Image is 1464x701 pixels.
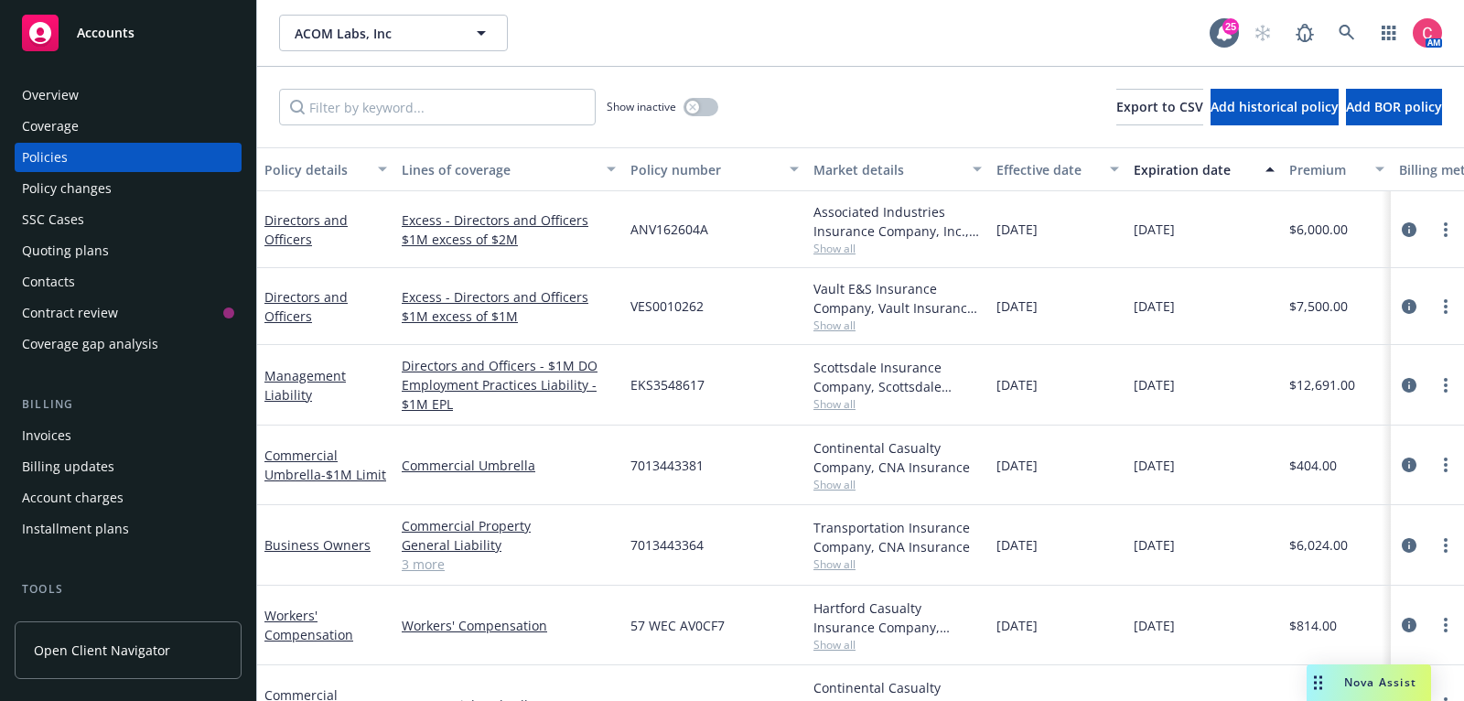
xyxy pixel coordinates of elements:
span: $814.00 [1289,616,1337,635]
span: Export to CSV [1116,98,1203,115]
img: photo [1413,18,1442,48]
a: more [1435,296,1457,318]
div: Invoices [22,421,71,450]
button: ACOM Labs, Inc [279,15,508,51]
div: Policy details [264,160,367,179]
span: [DATE] [1134,297,1175,316]
a: Commercial Umbrella [402,456,616,475]
a: circleInformation [1398,454,1420,476]
span: [DATE] [1134,375,1175,394]
a: Overview [15,81,242,110]
div: Expiration date [1134,160,1254,179]
span: EKS3548617 [630,375,705,394]
button: Lines of coverage [394,147,623,191]
span: - $1M Limit [321,466,386,483]
a: Quoting plans [15,236,242,265]
a: Excess - Directors and Officers $1M excess of $2M [402,210,616,249]
a: Business Owners [264,536,371,554]
a: Workers' Compensation [402,616,616,635]
span: Add BOR policy [1346,98,1442,115]
a: Coverage [15,112,242,141]
span: Show all [813,637,982,652]
span: 57 WEC AV0CF7 [630,616,725,635]
div: Contract review [22,298,118,328]
span: Add historical policy [1211,98,1339,115]
div: Premium [1289,160,1364,179]
span: Show all [813,556,982,572]
span: $6,000.00 [1289,220,1348,239]
div: Continental Casualty Company, CNA Insurance [813,438,982,477]
div: Coverage [22,112,79,141]
span: Nova Assist [1344,674,1416,690]
button: Expiration date [1126,147,1282,191]
a: Policies [15,143,242,172]
button: Policy number [623,147,806,191]
span: $12,691.00 [1289,375,1355,394]
div: Lines of coverage [402,160,596,179]
div: Manage files [22,606,100,635]
div: Drag to move [1307,664,1329,701]
a: Directors and Officers [264,211,348,248]
a: Policy changes [15,174,242,203]
div: Coverage gap analysis [22,329,158,359]
a: Directors and Officers [264,288,348,325]
span: [DATE] [996,535,1038,555]
span: Accounts [77,26,135,40]
a: Coverage gap analysis [15,329,242,359]
a: Installment plans [15,514,242,544]
div: Quoting plans [22,236,109,265]
div: 25 [1222,18,1239,35]
span: 7013443381 [630,456,704,475]
span: [DATE] [996,616,1038,635]
a: circleInformation [1398,374,1420,396]
span: Show all [813,477,982,492]
input: Filter by keyword... [279,89,596,125]
a: Contacts [15,267,242,297]
a: 3 more [402,555,616,574]
a: Employment Practices Liability - $1M EPL [402,375,616,414]
span: $6,024.00 [1289,535,1348,555]
span: Show inactive [607,99,676,114]
a: Billing updates [15,452,242,481]
div: Vault E&S Insurance Company, Vault Insurance Group, CRC Group [813,279,982,318]
a: Search [1329,15,1365,51]
a: Management Liability [264,367,346,404]
span: [DATE] [996,456,1038,475]
div: Scottsdale Insurance Company, Scottsdale Insurance Company (Nationwide), CRC Group [813,358,982,396]
div: Policies [22,143,68,172]
button: Add BOR policy [1346,89,1442,125]
a: General Liability [402,535,616,555]
span: [DATE] [996,375,1038,394]
div: SSC Cases [22,205,84,234]
a: Report a Bug [1286,15,1323,51]
span: $7,500.00 [1289,297,1348,316]
a: more [1435,374,1457,396]
div: Policy changes [22,174,112,203]
a: more [1435,454,1457,476]
span: $404.00 [1289,456,1337,475]
a: circleInformation [1398,219,1420,241]
a: Start snowing [1244,15,1281,51]
a: more [1435,219,1457,241]
div: Billing updates [22,452,114,481]
div: Billing [15,395,242,414]
span: Show all [813,241,982,256]
div: Associated Industries Insurance Company, Inc., AmTrust Financial Services, CRC Group [813,202,982,241]
div: Tools [15,580,242,599]
span: [DATE] [1134,535,1175,555]
div: Policy number [630,160,779,179]
a: Excess - Directors and Officers $1M excess of $1M [402,287,616,326]
a: circleInformation [1398,614,1420,636]
a: Contract review [15,298,242,328]
a: Invoices [15,421,242,450]
span: Open Client Navigator [34,641,170,660]
span: ANV162604A [630,220,708,239]
a: SSC Cases [15,205,242,234]
span: Show all [813,318,982,333]
span: 7013443364 [630,535,704,555]
span: ACOM Labs, Inc [295,24,453,43]
button: Add historical policy [1211,89,1339,125]
a: Commercial Property [402,516,616,535]
a: more [1435,614,1457,636]
a: Commercial Umbrella [264,447,386,483]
